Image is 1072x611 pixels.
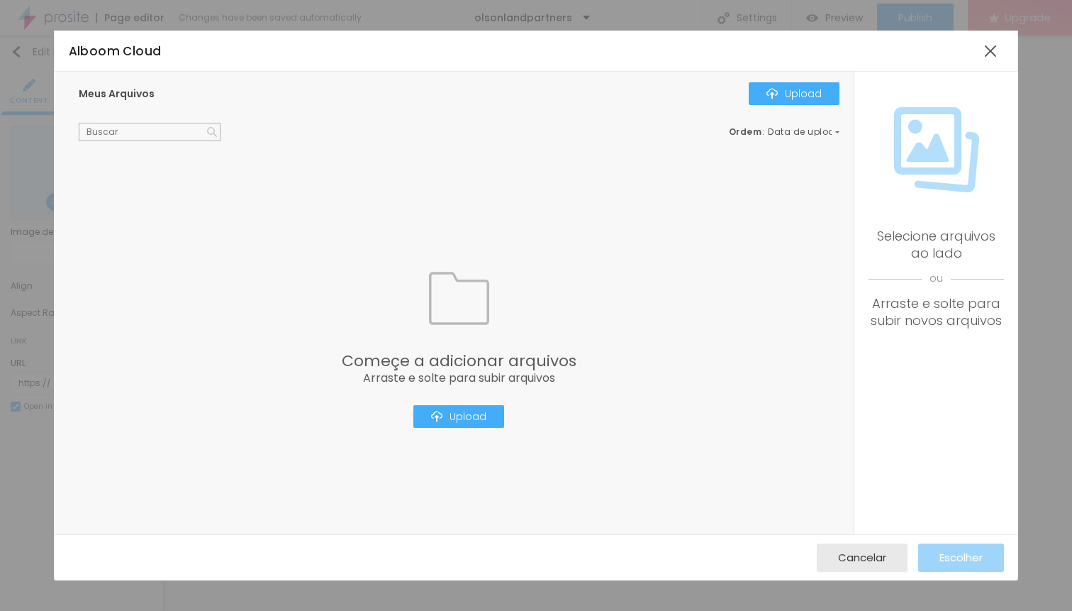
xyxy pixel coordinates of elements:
span: Cancelar [838,551,886,563]
button: Escolher [918,544,1004,572]
input: Buscar [79,123,220,141]
div: Upload [431,411,486,422]
img: Icone [431,411,442,422]
span: Data de upload [768,128,842,136]
div: Selecione arquivos ao lado Arraste e solte para subir novos arquivos [869,228,1004,329]
span: Começe a adicionar arquivos [342,353,576,369]
span: Arraste e solte para subir arquivos [342,373,576,384]
img: Icone [429,268,489,329]
span: Alboom Cloud [69,43,162,60]
span: Escolher [939,551,983,563]
img: Icone [207,127,217,137]
button: IconeUpload [749,82,839,105]
img: Icone [766,88,778,99]
button: Cancelar [817,544,908,572]
span: Ordem [729,126,762,138]
img: Icone [894,107,979,192]
div: Upload [766,88,822,99]
button: IconeUpload [413,405,504,428]
div: : [729,128,839,136]
span: ou [869,262,1004,295]
span: Meus Arquivos [79,87,155,101]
